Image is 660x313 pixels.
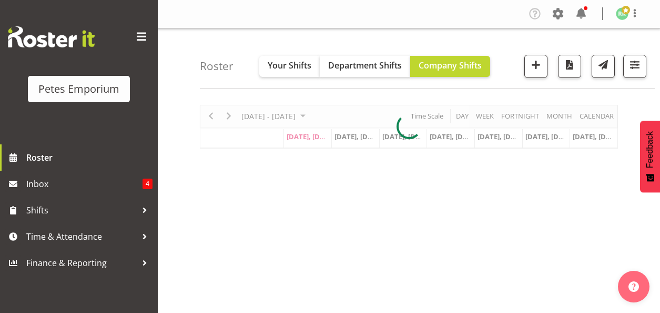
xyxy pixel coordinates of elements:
[419,60,482,71] span: Company Shifts
[410,56,490,77] button: Company Shifts
[558,55,581,78] button: Download a PDF of the roster according to the set date range.
[26,229,137,244] span: Time & Attendance
[592,55,615,78] button: Send a list of all shifts for the selected filtered period to all rostered employees.
[628,281,639,292] img: help-xxl-2.png
[8,26,95,47] img: Rosterit website logo
[524,55,547,78] button: Add a new shift
[259,56,320,77] button: Your Shifts
[320,56,410,77] button: Department Shifts
[26,202,137,218] span: Shifts
[26,150,153,165] span: Roster
[645,131,655,168] span: Feedback
[640,121,660,192] button: Feedback - Show survey
[328,60,402,71] span: Department Shifts
[616,7,628,20] img: ruth-robertson-taylor722.jpg
[38,81,119,97] div: Petes Emporium
[26,176,143,192] span: Inbox
[26,255,137,271] span: Finance & Reporting
[623,55,646,78] button: Filter Shifts
[143,179,153,189] span: 4
[200,60,233,72] h4: Roster
[268,60,311,71] span: Your Shifts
